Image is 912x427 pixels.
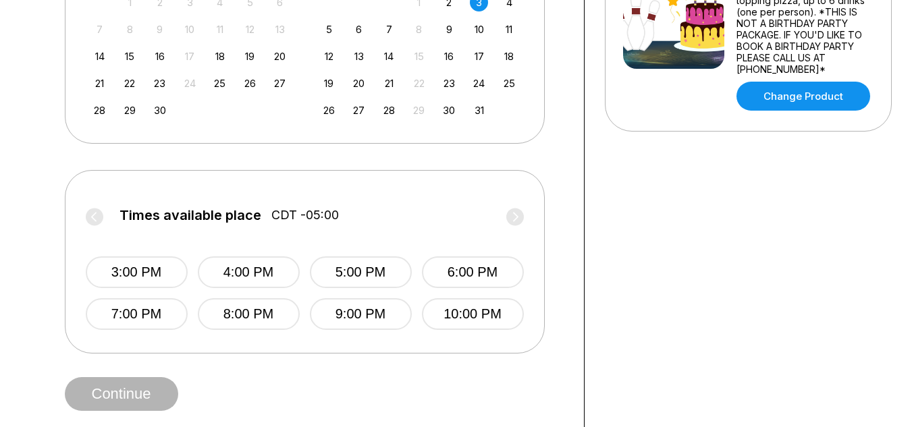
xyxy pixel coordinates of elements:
div: Choose Sunday, October 26th, 2025 [320,101,338,119]
div: Choose Thursday, September 25th, 2025 [211,74,229,92]
div: Choose Monday, October 13th, 2025 [350,47,368,65]
button: 5:00 PM [310,256,412,288]
div: Choose Tuesday, October 14th, 2025 [380,47,398,65]
div: Not available Friday, September 12th, 2025 [241,20,259,38]
a: Change Product [736,82,870,111]
div: Not available Wednesday, October 29th, 2025 [410,101,428,119]
div: Choose Friday, September 26th, 2025 [241,74,259,92]
div: Choose Tuesday, October 7th, 2025 [380,20,398,38]
button: 7:00 PM [86,298,188,330]
div: Not available Wednesday, October 22nd, 2025 [410,74,428,92]
div: Choose Saturday, September 20th, 2025 [271,47,289,65]
div: Choose Thursday, October 16th, 2025 [440,47,458,65]
div: Choose Sunday, October 19th, 2025 [320,74,338,92]
div: Not available Wednesday, September 10th, 2025 [181,20,199,38]
div: Not available Wednesday, September 24th, 2025 [181,74,199,92]
button: 3:00 PM [86,256,188,288]
div: Not available Sunday, September 7th, 2025 [90,20,109,38]
div: Not available Monday, September 8th, 2025 [121,20,139,38]
div: Choose Saturday, October 18th, 2025 [500,47,518,65]
div: Choose Monday, September 15th, 2025 [121,47,139,65]
div: Choose Thursday, September 18th, 2025 [211,47,229,65]
div: Not available Wednesday, October 8th, 2025 [410,20,428,38]
div: Choose Sunday, September 21st, 2025 [90,74,109,92]
div: Choose Friday, October 10th, 2025 [470,20,488,38]
button: 10:00 PM [422,298,524,330]
div: Not available Wednesday, September 17th, 2025 [181,47,199,65]
div: Choose Sunday, October 5th, 2025 [320,20,338,38]
button: 9:00 PM [310,298,412,330]
div: Choose Sunday, September 28th, 2025 [90,101,109,119]
div: Choose Monday, September 29th, 2025 [121,101,139,119]
div: Choose Thursday, October 30th, 2025 [440,101,458,119]
button: 4:00 PM [198,256,300,288]
div: Not available Tuesday, September 9th, 2025 [151,20,169,38]
div: Choose Friday, October 17th, 2025 [470,47,488,65]
span: CDT -05:00 [271,208,339,223]
div: Choose Saturday, October 11th, 2025 [500,20,518,38]
div: Not available Wednesday, October 15th, 2025 [410,47,428,65]
div: Choose Monday, October 27th, 2025 [350,101,368,119]
div: Choose Friday, October 24th, 2025 [470,74,488,92]
div: Choose Tuesday, September 23rd, 2025 [151,74,169,92]
div: Choose Sunday, October 12th, 2025 [320,47,338,65]
div: Not available Saturday, September 13th, 2025 [271,20,289,38]
div: Choose Tuesday, October 28th, 2025 [380,101,398,119]
div: Choose Tuesday, October 21st, 2025 [380,74,398,92]
div: Choose Sunday, September 14th, 2025 [90,47,109,65]
div: Not available Thursday, September 11th, 2025 [211,20,229,38]
div: Choose Friday, October 31st, 2025 [470,101,488,119]
div: Choose Saturday, September 27th, 2025 [271,74,289,92]
button: 6:00 PM [422,256,524,288]
div: Choose Saturday, October 25th, 2025 [500,74,518,92]
button: 8:00 PM [198,298,300,330]
div: Choose Monday, October 6th, 2025 [350,20,368,38]
div: Choose Thursday, October 23rd, 2025 [440,74,458,92]
div: Choose Friday, September 19th, 2025 [241,47,259,65]
div: Choose Monday, October 20th, 2025 [350,74,368,92]
div: Choose Monday, September 22nd, 2025 [121,74,139,92]
div: Choose Thursday, October 9th, 2025 [440,20,458,38]
div: Choose Tuesday, September 30th, 2025 [151,101,169,119]
div: Choose Tuesday, September 16th, 2025 [151,47,169,65]
span: Times available place [119,208,261,223]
